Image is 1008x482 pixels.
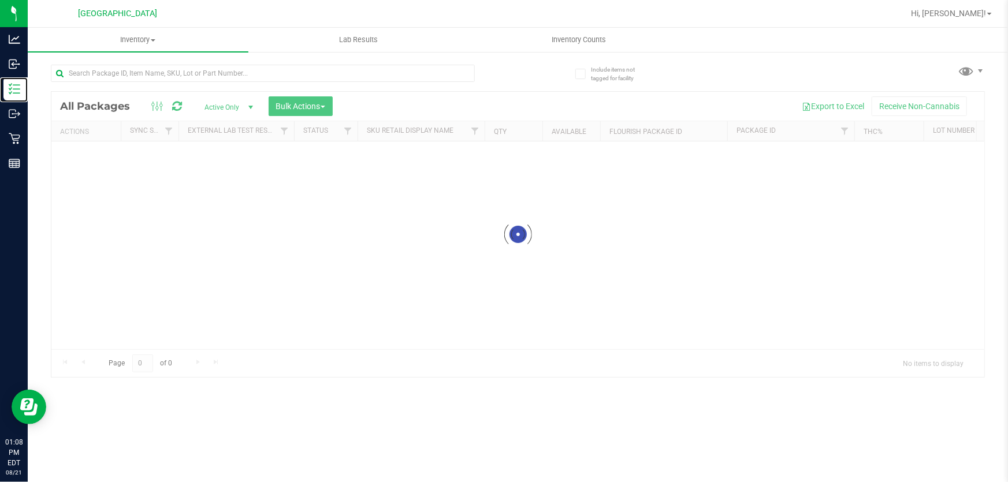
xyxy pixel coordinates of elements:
a: Inventory [28,28,248,52]
a: Inventory Counts [469,28,690,52]
span: Include items not tagged for facility [591,65,649,83]
p: 01:08 PM EDT [5,437,23,468]
inline-svg: Analytics [9,33,20,45]
inline-svg: Retail [9,133,20,144]
inline-svg: Outbound [9,108,20,119]
inline-svg: Reports [9,158,20,169]
span: Inventory [28,35,248,45]
iframe: Resource center [12,390,46,424]
span: Lab Results [323,35,393,45]
p: 08/21 [5,468,23,477]
span: Inventory Counts [537,35,622,45]
a: Lab Results [248,28,469,52]
inline-svg: Inventory [9,83,20,95]
input: Search Package ID, Item Name, SKU, Lot or Part Number... [51,65,475,82]
inline-svg: Inbound [9,58,20,70]
span: Hi, [PERSON_NAME]! [911,9,986,18]
span: [GEOGRAPHIC_DATA] [79,9,158,18]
